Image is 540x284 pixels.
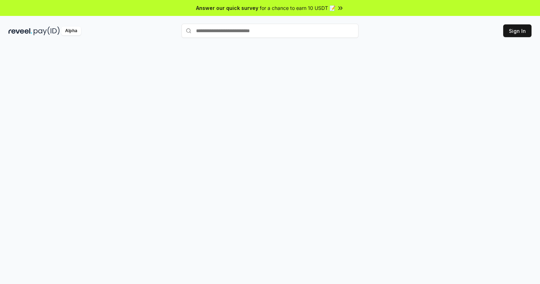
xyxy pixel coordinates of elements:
div: Alpha [61,27,81,35]
button: Sign In [503,24,532,37]
span: for a chance to earn 10 USDT 📝 [260,4,335,12]
img: reveel_dark [8,27,32,35]
img: pay_id [34,27,60,35]
span: Answer our quick survey [196,4,258,12]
